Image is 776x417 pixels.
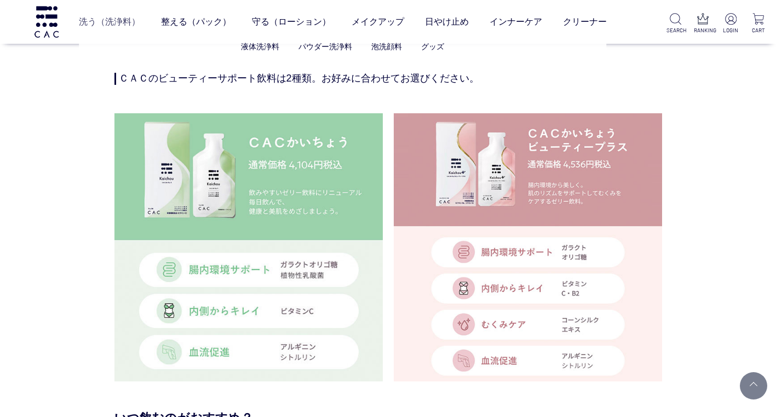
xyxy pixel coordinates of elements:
h4: ＣＡＣのビューティーサポート飲料は2種類。お好みに合わせてお選びください。 [114,73,662,85]
a: パウダー洗浄料 [298,42,352,51]
a: クリーナー [563,7,607,37]
a: 守る（ローション） [252,7,331,37]
img: ＣＡＣかいちょうビューティープラス [394,113,662,381]
p: RANKING [694,26,711,34]
a: LOGIN [722,13,739,34]
a: 洗う（洗浄料） [79,7,140,37]
a: 液体洗浄料 [241,42,279,51]
img: logo [33,6,60,37]
a: インナーケア [490,7,542,37]
a: 日やけ止め [425,7,469,37]
a: RANKING [694,13,711,34]
a: SEARCH [666,13,684,34]
a: グッズ [421,42,444,51]
a: CART [750,13,767,34]
p: SEARCH [666,26,684,34]
img: ＣＡＣかいちょう [114,113,383,381]
a: 泡洗顔料 [371,42,402,51]
p: LOGIN [722,26,739,34]
a: 整える（パック） [161,7,231,37]
a: メイクアップ [352,7,404,37]
p: CART [750,26,767,34]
